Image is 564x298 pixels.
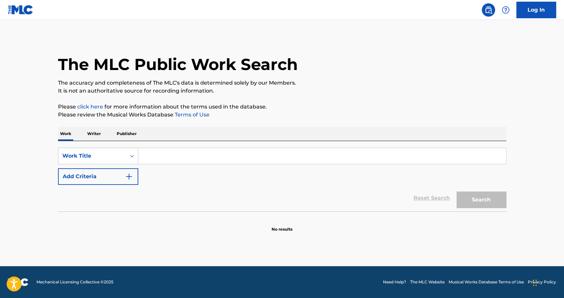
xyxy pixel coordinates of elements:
[58,79,506,87] p: The accuracy and completeness of The MLC's data is determined solely by our Members.
[383,279,406,285] a: Need Help?
[8,278,29,286] img: logo
[58,54,298,74] h1: The MLC Public Work Search
[58,87,506,95] p: It is not an authoritative source for recording information.
[528,279,556,285] a: Privacy Policy
[58,148,506,211] form: Search Form
[58,103,506,111] p: Please for more information about the terms used in the database.
[482,3,495,17] a: Public Search
[115,127,139,141] p: Publisher
[272,218,292,232] p: No results
[516,2,556,18] a: Log In
[531,266,564,298] iframe: Chat Widget
[499,3,512,17] div: Help
[8,5,33,15] img: MLC Logo
[502,6,510,14] img: help
[533,273,537,293] div: Drag
[58,111,506,119] p: Please review the Musical Works Database
[410,279,445,285] a: The MLC Website
[449,279,524,285] a: Musical Works Database Terms of Use
[62,152,122,160] div: Work Title
[58,168,138,185] button: Add Criteria
[36,279,113,285] span: Mechanical Licensing Collective © 2025
[77,104,103,110] a: click here
[125,173,133,181] img: 9d2ae6d4665cec9f34b9.svg
[58,127,73,141] p: Work
[173,112,210,118] a: Terms of Use
[85,127,103,141] p: Writer
[484,6,492,14] img: search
